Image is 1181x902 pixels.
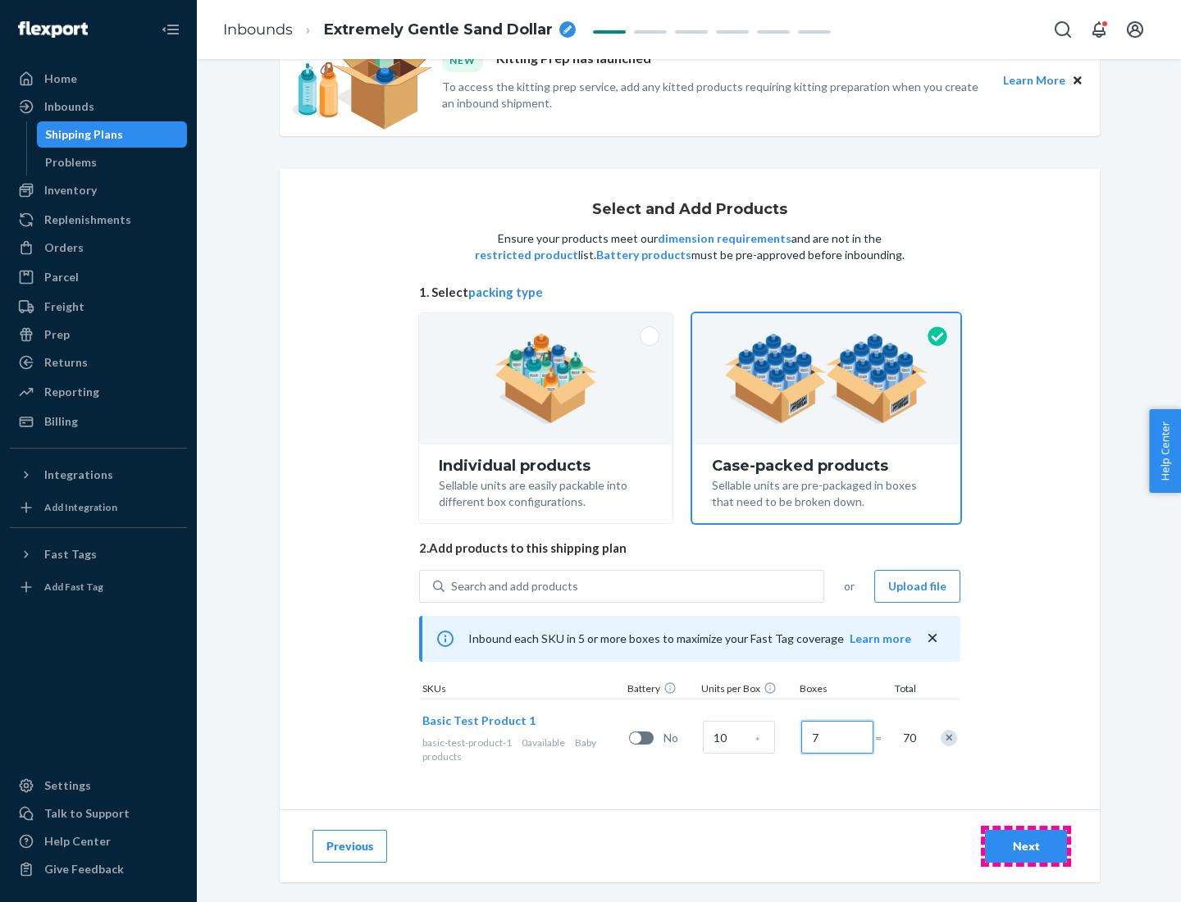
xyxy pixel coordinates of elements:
[44,239,84,256] div: Orders
[44,298,84,315] div: Freight
[45,126,123,143] div: Shipping Plans
[10,408,187,435] a: Billing
[1083,13,1115,46] button: Open notifications
[44,212,131,228] div: Replenishments
[10,235,187,261] a: Orders
[10,856,187,882] button: Give Feedback
[45,154,97,171] div: Problems
[900,730,916,746] span: 70
[10,772,187,799] a: Settings
[724,334,928,424] img: case-pack.59cecea509d18c883b923b81aeac6d0b.png
[10,294,187,320] a: Freight
[10,541,187,567] button: Fast Tags
[1003,71,1065,89] button: Learn More
[44,833,111,850] div: Help Center
[44,500,117,514] div: Add Integration
[44,467,113,483] div: Integrations
[439,474,653,510] div: Sellable units are easily packable into different box configurations.
[1069,71,1087,89] button: Close
[796,681,878,699] div: Boxes
[44,777,91,794] div: Settings
[44,413,78,430] div: Billing
[419,540,960,557] span: 2. Add products to this shipping plan
[10,379,187,405] a: Reporting
[44,354,88,371] div: Returns
[703,721,775,754] input: Case Quantity
[712,458,941,474] div: Case-packed products
[10,93,187,120] a: Inbounds
[451,578,578,594] div: Search and add products
[223,20,293,39] a: Inbounds
[419,681,624,699] div: SKUs
[442,49,483,71] div: NEW
[10,349,187,376] a: Returns
[1119,13,1151,46] button: Open account menu
[324,20,553,41] span: Extremely Gentle Sand Dollar
[44,98,94,115] div: Inbounds
[10,574,187,600] a: Add Fast Tag
[941,730,957,746] div: Remove Item
[10,462,187,488] button: Integrations
[10,494,187,521] a: Add Integration
[439,458,653,474] div: Individual products
[850,631,911,647] button: Learn more
[596,247,691,263] button: Battery products
[210,6,589,54] ol: breadcrumbs
[844,578,855,594] span: or
[44,326,70,343] div: Prep
[312,830,387,863] button: Previous
[874,570,960,603] button: Upload file
[37,149,188,175] a: Problems
[985,830,1067,863] button: Next
[624,681,698,699] div: Battery
[10,264,187,290] a: Parcel
[154,13,187,46] button: Close Navigation
[1149,409,1181,493] button: Help Center
[10,321,187,348] a: Prep
[422,736,622,763] div: Baby products
[1046,13,1079,46] button: Open Search Box
[475,247,578,263] button: restricted product
[44,580,103,594] div: Add Fast Tag
[10,177,187,203] a: Inventory
[712,474,941,510] div: Sellable units are pre-packaged in boxes that need to be broken down.
[44,269,79,285] div: Parcel
[663,730,696,746] span: No
[875,730,891,746] span: =
[658,230,791,247] button: dimension requirements
[10,828,187,854] a: Help Center
[419,616,960,662] div: Inbound each SKU in 5 or more boxes to maximize your Fast Tag coverage
[44,805,130,822] div: Talk to Support
[495,334,597,424] img: individual-pack.facf35554cb0f1810c75b2bd6df2d64e.png
[496,49,651,71] p: Kitting Prep has launched
[422,736,512,749] span: basic-test-product-1
[419,284,960,301] span: 1. Select
[10,800,187,827] a: Talk to Support
[878,681,919,699] div: Total
[44,71,77,87] div: Home
[698,681,796,699] div: Units per Box
[473,230,906,263] p: Ensure your products meet our and are not in the list. must be pre-approved before inbounding.
[37,121,188,148] a: Shipping Plans
[44,546,97,563] div: Fast Tags
[468,284,543,301] button: packing type
[924,630,941,647] button: close
[422,713,536,727] span: Basic Test Product 1
[422,713,536,729] button: Basic Test Product 1
[10,66,187,92] a: Home
[44,182,97,198] div: Inventory
[801,721,873,754] input: Number of boxes
[44,384,99,400] div: Reporting
[442,79,988,112] p: To access the kitting prep service, add any kitted products requiring kitting preparation when yo...
[522,736,565,749] span: 0 available
[44,861,124,877] div: Give Feedback
[10,207,187,233] a: Replenishments
[18,21,88,38] img: Flexport logo
[999,838,1053,854] div: Next
[592,202,787,218] h1: Select and Add Products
